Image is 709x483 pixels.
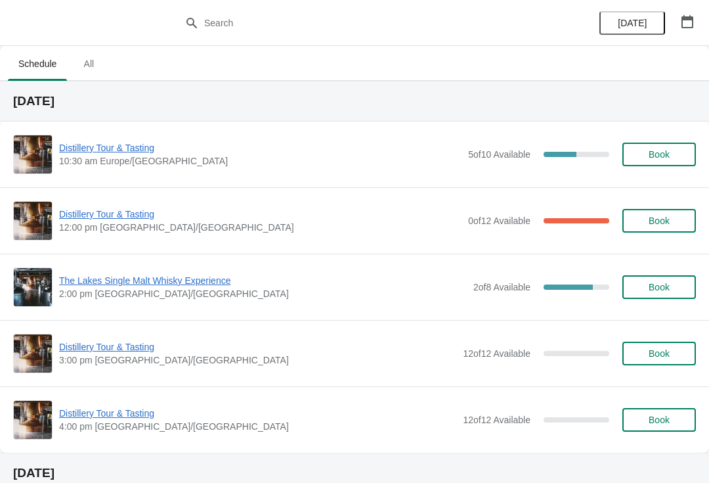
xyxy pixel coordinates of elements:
[59,208,462,221] span: Distillery Tour & Tasting
[59,287,467,300] span: 2:00 pm [GEOGRAPHIC_DATA]/[GEOGRAPHIC_DATA]
[618,18,647,28] span: [DATE]
[463,415,530,425] span: 12 of 12 Available
[649,282,670,292] span: Book
[468,216,530,226] span: 0 of 12 Available
[59,407,456,420] span: Distillery Tour & Tasting
[649,149,670,160] span: Book
[622,143,696,166] button: Book
[649,348,670,359] span: Book
[463,348,530,359] span: 12 of 12 Available
[622,408,696,432] button: Book
[59,221,462,234] span: 12:00 pm [GEOGRAPHIC_DATA]/[GEOGRAPHIC_DATA]
[14,401,52,439] img: Distillery Tour & Tasting | | 4:00 pm Europe/London
[59,354,456,367] span: 3:00 pm [GEOGRAPHIC_DATA]/[GEOGRAPHIC_DATA]
[8,52,67,76] span: Schedule
[14,202,52,240] img: Distillery Tour & Tasting | | 12:00 pm Europe/London
[72,52,105,76] span: All
[649,216,670,226] span: Book
[204,11,532,35] input: Search
[14,334,52,373] img: Distillery Tour & Tasting | | 3:00 pm Europe/London
[13,467,696,480] h2: [DATE]
[622,275,696,299] button: Book
[473,282,530,292] span: 2 of 8 Available
[13,95,696,108] h2: [DATE]
[14,268,52,306] img: The Lakes Single Malt Whisky Experience | | 2:00 pm Europe/London
[622,209,696,233] button: Book
[14,135,52,173] img: Distillery Tour & Tasting | | 10:30 am Europe/London
[468,149,530,160] span: 5 of 10 Available
[59,154,462,168] span: 10:30 am Europe/[GEOGRAPHIC_DATA]
[59,340,456,354] span: Distillery Tour & Tasting
[59,274,467,287] span: The Lakes Single Malt Whisky Experience
[622,342,696,365] button: Book
[59,420,456,433] span: 4:00 pm [GEOGRAPHIC_DATA]/[GEOGRAPHIC_DATA]
[649,415,670,425] span: Book
[599,11,665,35] button: [DATE]
[59,141,462,154] span: Distillery Tour & Tasting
